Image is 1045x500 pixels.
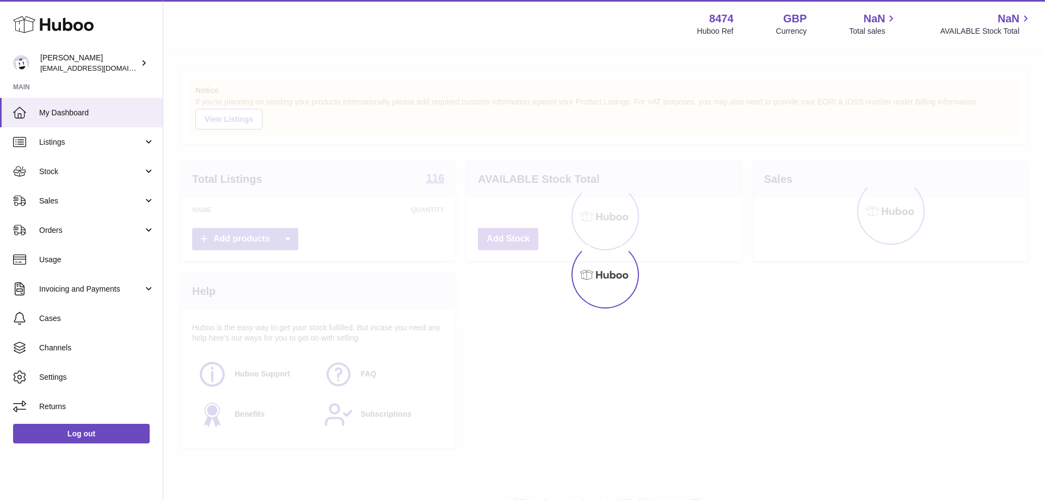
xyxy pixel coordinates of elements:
span: Usage [39,255,155,265]
span: Invoicing and Payments [39,284,143,294]
span: Settings [39,372,155,382]
span: My Dashboard [39,108,155,118]
span: Returns [39,402,155,412]
span: AVAILABLE Stock Total [940,26,1032,36]
div: Currency [776,26,807,36]
a: NaN AVAILABLE Stock Total [940,11,1032,36]
span: Orders [39,225,143,236]
span: Cases [39,313,155,324]
a: Log out [13,424,150,443]
span: Stock [39,166,143,177]
span: Channels [39,343,155,353]
span: NaN [998,11,1019,26]
div: [PERSON_NAME] [40,53,138,73]
span: Sales [39,196,143,206]
img: orders@neshealth.com [13,55,29,71]
span: Total sales [849,26,898,36]
a: NaN Total sales [849,11,898,36]
span: Listings [39,137,143,147]
span: [EMAIL_ADDRESS][DOMAIN_NAME] [40,64,160,72]
strong: 8474 [709,11,734,26]
div: Huboo Ref [697,26,734,36]
strong: GBP [783,11,807,26]
span: NaN [863,11,885,26]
